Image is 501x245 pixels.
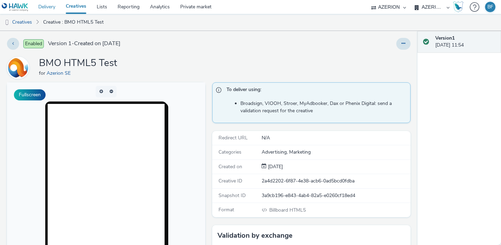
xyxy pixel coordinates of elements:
a: Azerion SE [47,70,73,76]
a: Hawk Academy [453,1,466,13]
h1: BMO HTML5 Test [39,57,117,70]
img: Hawk Academy [453,1,463,13]
span: [DATE] [267,163,283,170]
div: [DATE] 11:54 [435,35,495,49]
span: To deliver using: [226,86,403,95]
a: Azerion SE [7,64,32,71]
img: undefined Logo [2,3,29,11]
span: Creative ID [218,178,242,184]
h3: Validation by exchange [217,230,293,241]
span: Categories [218,149,241,155]
span: Created on [218,163,242,170]
img: dooh [3,19,10,26]
span: Redirect URL [218,134,248,141]
a: Creative : BMO HTML5 Test [40,14,107,31]
button: Fullscreen [14,89,46,100]
span: Enabled [23,39,44,48]
span: for [39,70,47,76]
div: 3a9cb196-e843-4ab4-82a5-e0260cf18ed4 [262,192,410,199]
span: Billboard HTML5 [269,207,306,213]
span: Version 1 - Created on [DATE] [48,40,120,48]
li: Broadsign, VIOOH, Stroer, MyAdbooker, Dax or Phenix Digital: send a validation request for the cr... [240,100,407,114]
div: Creation 09 September 2025, 11:54 [267,163,283,170]
img: Azerion SE [8,58,28,78]
div: BF [487,2,493,12]
div: 2a4d2202-6f87-4e38-acb6-0ad5bcd0fdba [262,178,410,185]
strong: Version 1 [435,35,455,41]
div: Advertising, Marketing [262,149,410,156]
span: N/A [262,134,270,141]
span: Format [218,206,234,213]
span: Snapshot ID [218,192,246,199]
